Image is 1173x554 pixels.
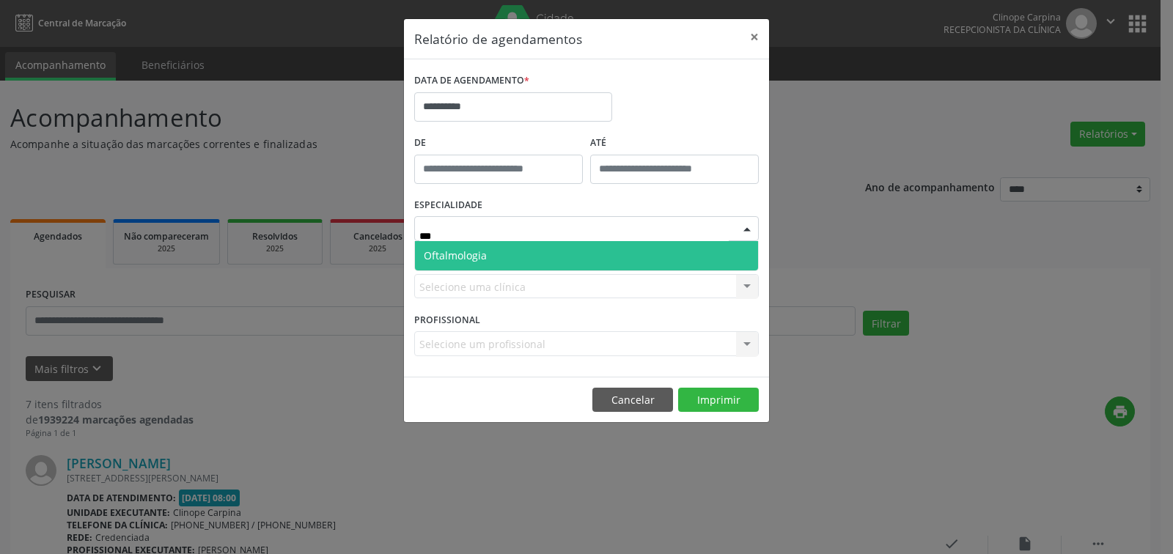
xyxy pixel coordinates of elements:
label: ATÉ [590,132,759,155]
label: PROFISSIONAL [414,309,480,331]
label: DATA DE AGENDAMENTO [414,70,529,92]
label: De [414,132,583,155]
span: Oftalmologia [424,248,487,262]
button: Cancelar [592,388,673,413]
label: ESPECIALIDADE [414,194,482,217]
h5: Relatório de agendamentos [414,29,582,48]
button: Close [740,19,769,55]
button: Imprimir [678,388,759,413]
